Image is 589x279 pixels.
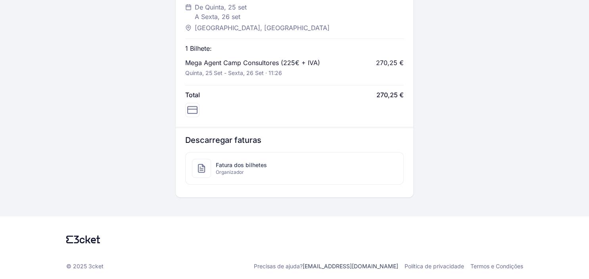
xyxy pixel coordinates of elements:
span: [GEOGRAPHIC_DATA], [GEOGRAPHIC_DATA] [195,23,330,33]
p: Precisas de ajuda? [254,262,398,270]
a: [EMAIL_ADDRESS][DOMAIN_NAME] [303,263,398,269]
p: Mega Agent Camp Consultores (225€ + IVA) [185,58,320,67]
span: Total [185,90,200,100]
a: Fatura dos bilhetesOrganizador [185,152,404,185]
span: 270,25 € [376,90,404,100]
p: Quinta, 25 set - Sexta, 26 set · 11:26 [185,69,282,77]
p: © 2025 3cket [66,262,104,270]
a: Termos e Condições [470,262,523,270]
a: Política de privacidade [405,262,464,270]
span: Organizador [216,169,267,175]
p: 1 Bilhete: [185,44,212,53]
span: Fatura dos bilhetes [216,161,267,169]
div: 270,25 € [376,58,404,67]
h3: Descarregar faturas [185,135,404,146]
span: De Quinta, 25 set A Sexta, 26 set [195,2,247,21]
